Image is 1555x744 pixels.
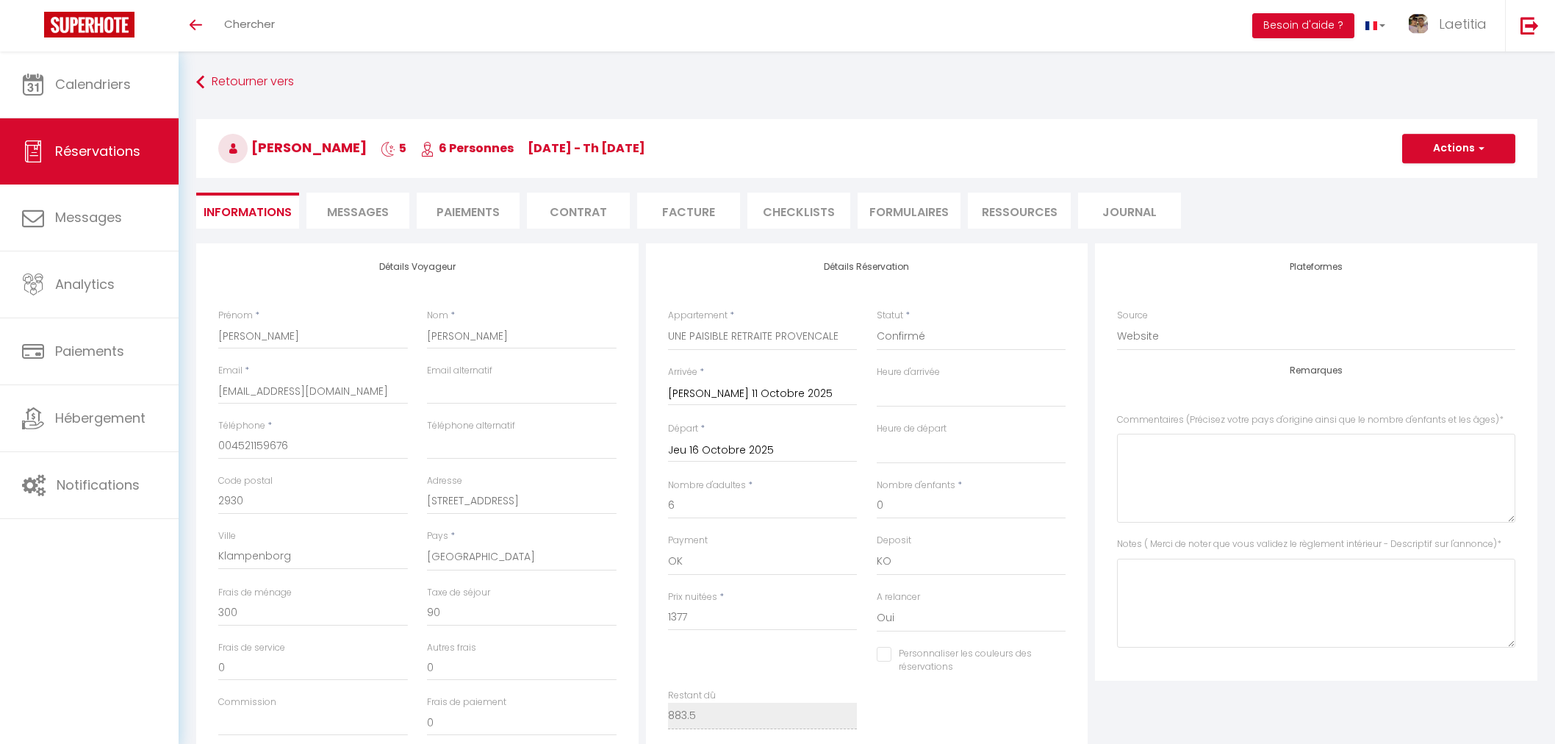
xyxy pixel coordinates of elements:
[218,138,367,157] span: [PERSON_NAME]
[218,695,276,709] label: Commission
[55,275,115,293] span: Analytics
[218,262,617,272] h4: Détails Voyageur
[55,342,124,360] span: Paiements
[877,422,947,436] label: Heure de départ
[858,193,960,229] li: FORMULAIRES
[327,204,389,221] span: Messages
[1402,134,1515,163] button: Actions
[747,193,850,229] li: CHECKLISTS
[668,365,697,379] label: Arrivée
[427,529,448,543] label: Pays
[55,75,131,93] span: Calendriers
[218,419,265,433] label: Téléphone
[44,12,134,37] img: Super Booking
[218,529,236,543] label: Ville
[218,474,273,488] label: Code postal
[1439,15,1487,33] span: Laetitia
[218,309,253,323] label: Prénom
[427,309,448,323] label: Nom
[668,309,728,323] label: Appartement
[877,479,955,493] label: Nombre d'enfants
[224,16,275,32] span: Chercher
[55,208,122,226] span: Messages
[1117,365,1515,376] h4: Remarques
[877,365,940,379] label: Heure d'arrivée
[427,364,492,378] label: Email alternatif
[877,534,911,548] label: Deposit
[427,695,506,709] label: Frais de paiement
[218,586,292,600] label: Frais de ménage
[420,140,514,157] span: 6 Personnes
[1117,262,1515,272] h4: Plateformes
[668,422,698,436] label: Départ
[1117,537,1501,551] label: Notes ( Merci de noter que vous validez le règlement intérieur - Descriptif sur l'annonce)
[381,140,406,157] span: 5
[1117,309,1148,323] label: Source
[528,140,645,157] span: [DATE] - Th [DATE]
[668,262,1066,272] h4: Détails Réservation
[668,689,716,703] label: Restant dû
[427,586,490,600] label: Taxe de séjour
[427,474,462,488] label: Adresse
[668,534,708,548] label: Payment
[218,641,285,655] label: Frais de service
[1252,13,1354,38] button: Besoin d'aide ?
[1407,13,1429,35] img: ...
[527,193,630,229] li: Contrat
[637,193,740,229] li: Facture
[877,590,920,604] label: A relancer
[417,193,520,229] li: Paiements
[57,476,140,494] span: Notifications
[427,641,476,655] label: Autres frais
[55,142,140,160] span: Réservations
[427,419,515,433] label: Téléphone alternatif
[877,309,903,323] label: Statut
[55,409,146,427] span: Hébergement
[968,193,1071,229] li: Ressources
[196,69,1537,96] a: Retourner vers
[1078,193,1181,229] li: Journal
[196,193,299,229] li: Informations
[668,590,717,604] label: Prix nuitées
[1520,16,1539,35] img: logout
[668,479,746,493] label: Nombre d'adultes
[1117,413,1504,427] label: Commentaires (Précisez votre pays d'origine ainsi que le nombre d'enfants et les âges)
[218,364,243,378] label: Email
